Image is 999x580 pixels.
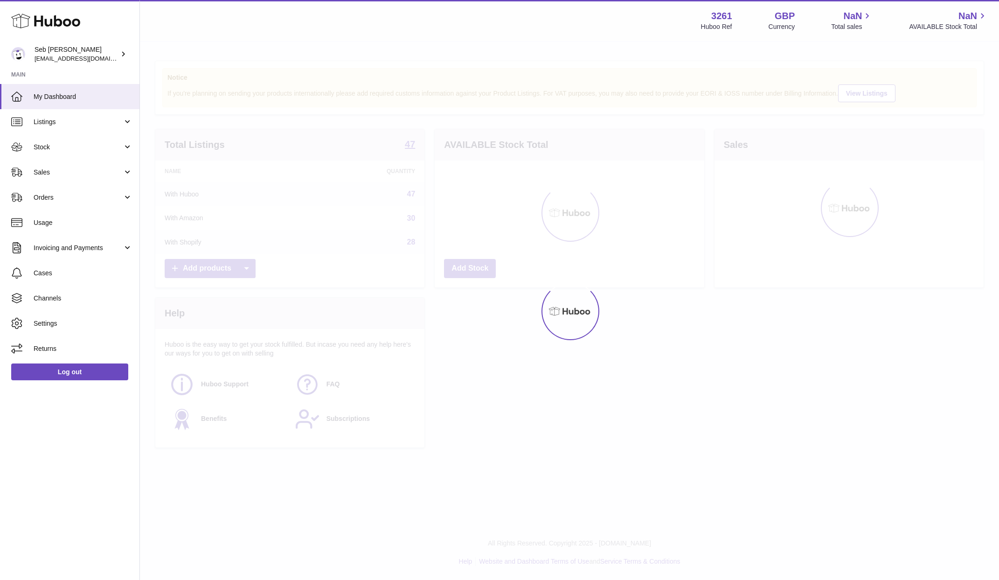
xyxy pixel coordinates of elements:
span: Sales [34,168,123,177]
span: Orders [34,193,123,202]
div: Seb [PERSON_NAME] [35,45,118,63]
a: NaN Total sales [831,10,873,31]
span: Cases [34,269,132,278]
span: Invoicing and Payments [34,244,123,252]
span: Stock [34,143,123,152]
a: NaN AVAILABLE Stock Total [909,10,988,31]
span: Returns [34,344,132,353]
span: Usage [34,218,132,227]
strong: 3261 [711,10,732,22]
img: ecom@bravefoods.co.uk [11,47,25,61]
span: Listings [34,118,123,126]
span: NaN [958,10,977,22]
span: [EMAIL_ADDRESS][DOMAIN_NAME] [35,55,137,62]
span: NaN [843,10,862,22]
span: AVAILABLE Stock Total [909,22,988,31]
div: Huboo Ref [701,22,732,31]
span: My Dashboard [34,92,132,101]
span: Channels [34,294,132,303]
div: Currency [769,22,795,31]
span: Settings [34,319,132,328]
span: Total sales [831,22,873,31]
a: Log out [11,363,128,380]
strong: GBP [775,10,795,22]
